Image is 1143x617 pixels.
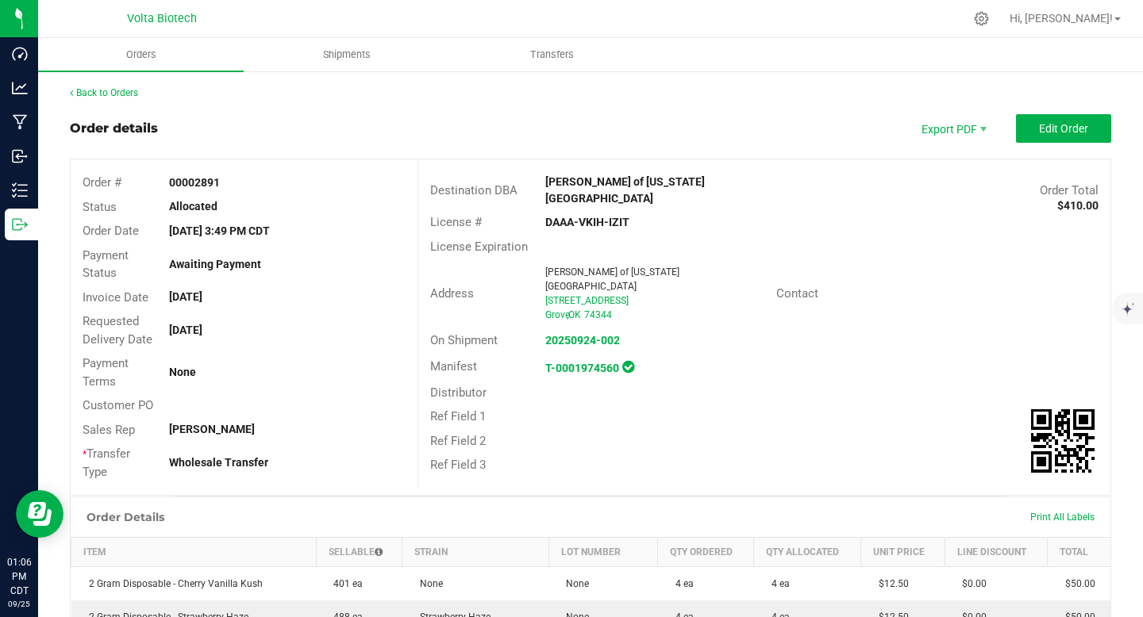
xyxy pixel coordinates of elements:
[548,538,657,567] th: Lot Number
[1030,512,1095,523] span: Print All Labels
[776,286,818,301] span: Contact
[545,362,619,374] a: T-0001974560
[12,80,28,96] inline-svg: Analytics
[1057,578,1095,589] span: $50.00
[945,538,1048,567] th: Line Discount
[545,216,629,228] strong: DAAA-VKIH-IZIT
[430,458,486,472] span: Ref Field 3
[658,538,754,567] th: Qty Ordered
[668,578,694,589] span: 4 ea
[83,290,148,305] span: Invoice Date
[12,217,28,232] inline-svg: Outbound
[509,48,595,62] span: Transfers
[871,578,909,589] span: $12.50
[905,114,1000,143] li: Export PDF
[412,578,443,589] span: None
[70,87,138,98] a: Back to Orders
[430,333,498,347] span: On Shipment
[12,46,28,62] inline-svg: Dashboard
[545,309,570,320] span: Grove
[1031,409,1095,473] qrcode: 00002891
[1039,122,1088,135] span: Edit Order
[83,314,152,347] span: Requested Delivery Date
[545,266,679,292] span: [PERSON_NAME] of [US_STATE][GEOGRAPHIC_DATA]
[302,48,392,62] span: Shipments
[545,175,705,205] strong: [PERSON_NAME] of [US_STATE][GEOGRAPHIC_DATA]
[430,434,486,448] span: Ref Field 2
[83,356,129,389] span: Payment Terms
[545,295,629,306] span: [STREET_ADDRESS]
[16,490,63,538] iframe: Resource center
[83,398,153,412] span: Customer PO
[1031,409,1095,473] img: Scan me!
[87,511,164,523] h1: Order Details
[83,248,129,281] span: Payment Status
[169,224,270,237] strong: [DATE] 3:49 PM CDT
[558,578,589,589] span: None
[83,446,130,479] span: Transfer Type
[169,366,196,378] strong: None
[861,538,945,567] th: Unit Price
[1048,538,1110,567] th: Total
[12,114,28,130] inline-svg: Manufacturing
[70,119,158,138] div: Order details
[325,578,363,589] span: 401 ea
[83,200,117,214] span: Status
[545,334,620,347] a: 20250924-002
[430,183,518,197] span: Destination DBA
[244,38,449,71] a: Shipments
[169,176,220,189] strong: 00002891
[972,11,991,26] div: Manage settings
[169,200,217,213] strong: Allocated
[568,309,581,320] span: OK
[38,38,244,71] a: Orders
[402,538,549,567] th: Strain
[430,286,474,301] span: Address
[7,598,31,610] p: 09/25
[430,409,486,423] span: Ref Field 1
[71,538,317,567] th: Item
[169,456,268,469] strong: Wholesale Transfer
[127,12,197,25] span: Volta Biotech
[764,578,790,589] span: 4 ea
[430,215,482,229] span: License #
[1016,114,1111,143] button: Edit Order
[584,309,612,320] span: 74344
[7,555,31,598] p: 01:06 PM CDT
[430,240,528,254] span: License Expiration
[81,578,263,589] span: 2 Gram Disposable - Cherry Vanilla Kush
[430,359,477,374] span: Manifest
[754,538,861,567] th: Qty Allocated
[169,258,261,270] strong: Awaiting Payment
[169,324,202,336] strong: [DATE]
[954,578,987,589] span: $0.00
[83,224,139,238] span: Order Date
[1040,183,1099,197] span: Order Total
[430,385,487,400] span: Distributor
[105,48,178,62] span: Orders
[316,538,402,567] th: Sellable
[169,290,202,303] strong: [DATE]
[12,182,28,198] inline-svg: Inventory
[83,175,121,190] span: Order #
[1057,199,1099,212] strong: $410.00
[169,423,255,435] strong: [PERSON_NAME]
[1010,12,1113,25] span: Hi, [PERSON_NAME]!
[449,38,655,71] a: Transfers
[83,423,135,437] span: Sales Rep
[567,309,568,320] span: ,
[622,358,634,375] span: In Sync
[12,148,28,164] inline-svg: Inbound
